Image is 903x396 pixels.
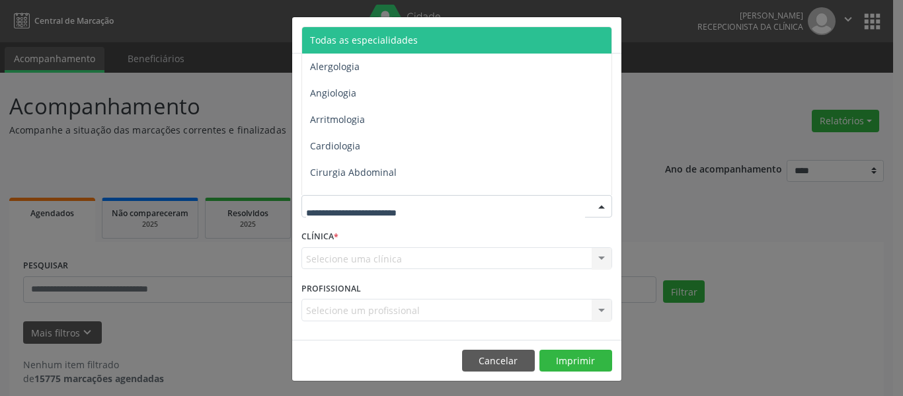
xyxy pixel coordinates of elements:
span: Alergologia [310,60,360,73]
label: PROFISSIONAL [301,278,361,299]
span: Arritmologia [310,113,365,126]
span: Angiologia [310,87,356,99]
span: Cirurgia Bariatrica [310,192,391,205]
label: CLÍNICA [301,227,338,247]
span: Todas as especialidades [310,34,418,46]
span: Cirurgia Abdominal [310,166,397,178]
h5: Relatório de agendamentos [301,26,453,44]
button: Imprimir [539,350,612,372]
span: Cardiologia [310,139,360,152]
button: Cancelar [462,350,535,372]
button: Close [595,17,621,50]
